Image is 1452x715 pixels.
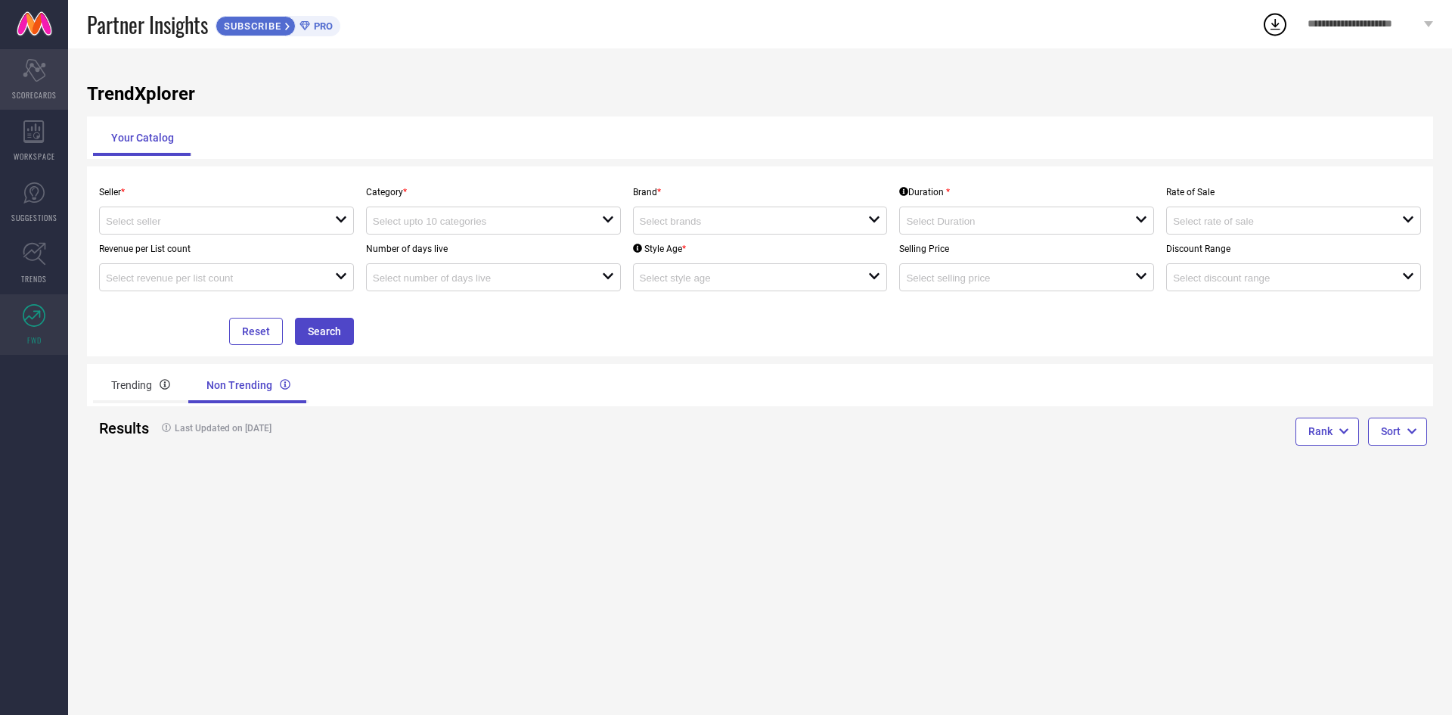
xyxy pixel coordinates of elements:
span: Partner Insights [87,9,208,40]
span: SUBSCRIBE [216,20,285,32]
input: Select rate of sale [1173,216,1379,227]
div: Non Trending [188,367,309,403]
div: Trending [93,367,188,403]
input: Select selling price [906,272,1112,284]
div: Your Catalog [93,120,192,156]
p: Number of days live [366,244,621,254]
button: Reset [229,318,283,345]
p: Selling Price [899,244,1154,254]
p: Category [366,187,621,197]
span: PRO [310,20,333,32]
span: TRENDS [21,273,47,284]
h1: TrendXplorer [87,83,1433,104]
input: Select discount range [1173,272,1379,284]
input: Select style age [640,272,846,284]
p: Brand [633,187,888,197]
span: WORKSPACE [14,151,55,162]
input: Select seller [106,216,312,227]
input: Select number of days live [373,272,579,284]
p: Discount Range [1166,244,1421,254]
span: SUGGESTIONS [11,212,57,223]
h4: Last Updated on [DATE] [154,423,693,434]
p: Seller [99,187,354,197]
div: Duration [899,187,950,197]
div: Style Age [633,244,686,254]
button: Sort [1368,418,1427,445]
input: Select brands [640,216,846,227]
button: Rank [1295,418,1359,445]
p: Revenue per List count [99,244,354,254]
input: Select Duration [906,216,1112,227]
h2: Results [99,419,142,437]
span: SCORECARDS [12,89,57,101]
span: FWD [27,334,42,346]
a: SUBSCRIBEPRO [216,12,340,36]
input: Select revenue per list count [106,272,312,284]
div: Open download list [1261,11,1289,38]
button: Search [295,318,354,345]
p: Rate of Sale [1166,187,1421,197]
input: Select upto 10 categories [373,216,579,227]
